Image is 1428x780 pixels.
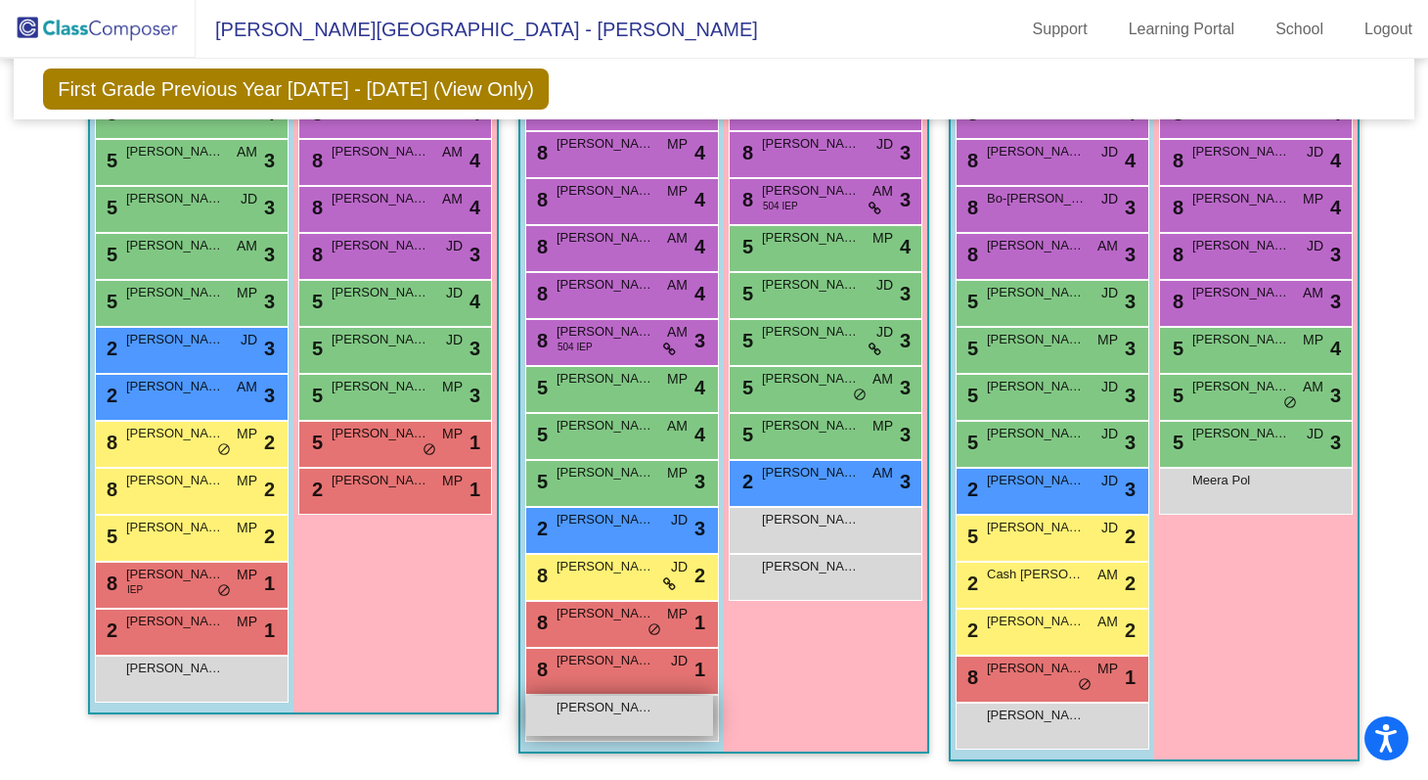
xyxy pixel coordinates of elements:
span: [PERSON_NAME] [332,330,429,349]
span: 8 [532,283,548,304]
span: JD [1101,424,1118,444]
span: AM [1097,565,1118,585]
span: 3 [1125,240,1136,269]
span: 3 [900,467,911,496]
span: JD [1101,283,1118,303]
span: [PERSON_NAME] [987,236,1085,255]
a: Learning Portal [1113,14,1251,45]
span: 3 [1125,193,1136,222]
span: [PERSON_NAME] [987,612,1085,631]
span: MP [1303,330,1323,350]
span: 8 [532,612,548,633]
span: [PERSON_NAME] [332,189,429,208]
span: JD [671,557,688,577]
span: [PERSON_NAME] [126,189,224,208]
span: 3 [469,381,480,410]
span: 1 [1125,663,1136,692]
span: 4 [1125,146,1136,175]
span: MP [237,612,257,632]
span: 3 [264,334,275,363]
span: 3 [1330,428,1341,457]
span: [PERSON_NAME] [332,424,429,443]
span: 5 [532,424,548,445]
span: [PERSON_NAME] [557,557,654,576]
span: 5 [532,471,548,492]
span: 8 [102,479,117,500]
span: do_not_disturb_alt [1078,677,1092,693]
span: 4 [694,138,705,167]
span: JD [446,236,463,256]
span: AM [1303,377,1323,397]
span: 3 [900,373,911,402]
span: [PERSON_NAME] [126,424,224,443]
span: [PERSON_NAME] [987,377,1085,396]
span: [PERSON_NAME] [762,463,860,482]
span: [PERSON_NAME] [987,471,1085,490]
span: MP [237,565,257,585]
span: 5 [1168,385,1183,406]
span: MP [237,471,257,491]
span: JD [876,275,893,296]
span: [PERSON_NAME] [PERSON_NAME] [987,706,1085,725]
span: JD [876,322,893,343]
a: Logout [1349,14,1428,45]
span: 8 [1168,291,1183,312]
span: 2 [102,338,117,359]
span: 2 [264,522,275,551]
a: School [1260,14,1339,45]
span: AM [237,377,257,397]
span: MP [237,283,257,303]
span: [PERSON_NAME] [762,134,860,154]
span: [PERSON_NAME] [557,510,654,529]
span: 5 [307,338,323,359]
span: AM [237,142,257,162]
span: 5 [102,526,117,547]
span: 5 [102,150,117,171]
span: JD [1307,236,1323,256]
span: AM [1097,236,1118,256]
span: 3 [900,185,911,214]
span: 3 [900,420,911,449]
span: [PERSON_NAME] [1192,330,1290,349]
span: 5 [102,244,117,265]
span: 8 [532,330,548,351]
span: 3 [469,240,480,269]
span: 2 [1125,569,1136,598]
span: MP [1303,189,1323,209]
span: MP [237,518,257,538]
span: [PERSON_NAME] [332,283,429,302]
span: 3 [694,326,705,355]
span: [PERSON_NAME] [762,557,860,576]
span: do_not_disturb_alt [853,388,867,403]
span: JD [1101,471,1118,491]
span: JD [671,651,688,671]
span: [PERSON_NAME] [126,377,224,396]
span: [PERSON_NAME] [126,142,224,161]
span: 8 [102,432,117,453]
span: 5 [307,385,323,406]
span: 5 [962,291,978,312]
span: [PERSON_NAME] [126,518,224,537]
span: [PERSON_NAME] [126,330,224,349]
span: 5 [737,424,753,445]
span: [PERSON_NAME] [1192,283,1290,302]
span: 4 [469,193,480,222]
span: 2 [307,479,323,500]
span: 3 [694,514,705,543]
span: [PERSON_NAME] [557,134,654,154]
span: [PERSON_NAME] [126,236,224,255]
span: [PERSON_NAME] [762,275,860,295]
span: 5 [962,338,978,359]
span: do_not_disturb_alt [647,622,661,638]
span: 8 [1168,244,1183,265]
span: Meera Pol [1192,471,1290,490]
span: [PERSON_NAME] [126,283,224,302]
span: AM [442,142,463,162]
span: JD [446,283,463,303]
span: 504 IEP [763,199,798,213]
span: MP [872,228,893,249]
span: 5 [962,385,978,406]
span: 8 [962,666,978,688]
span: AM [872,369,893,390]
span: 4 [469,287,480,316]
